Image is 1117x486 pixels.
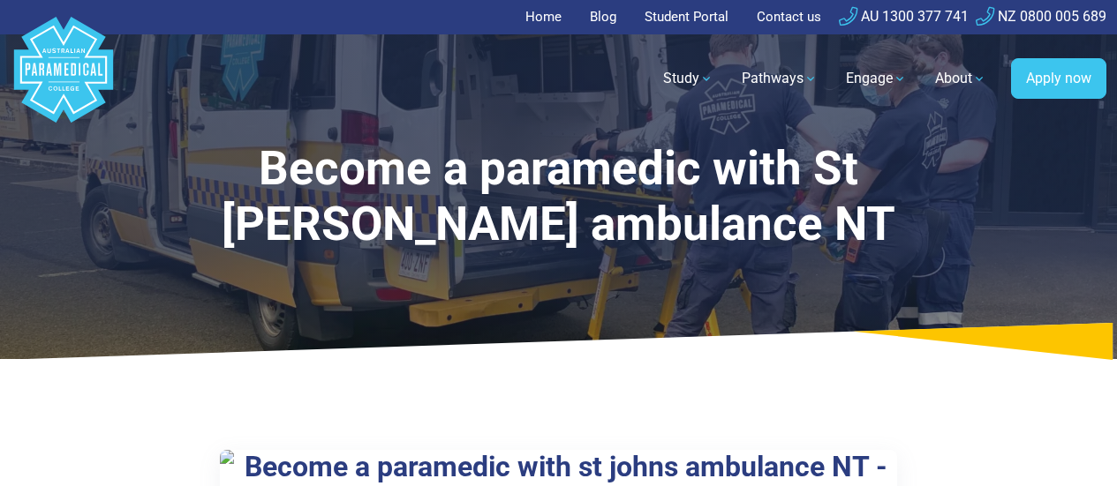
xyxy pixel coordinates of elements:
a: Engage [835,54,917,103]
a: Study [653,54,724,103]
a: About [925,54,997,103]
a: AU 1300 377 741 [839,8,969,25]
a: Pathways [731,54,828,103]
a: Apply now [1011,58,1106,99]
a: NZ 0800 005 689 [976,8,1106,25]
h1: Become a paramedic with St [PERSON_NAME] ambulance NT [147,141,970,253]
a: Australian Paramedical College [11,34,117,123]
